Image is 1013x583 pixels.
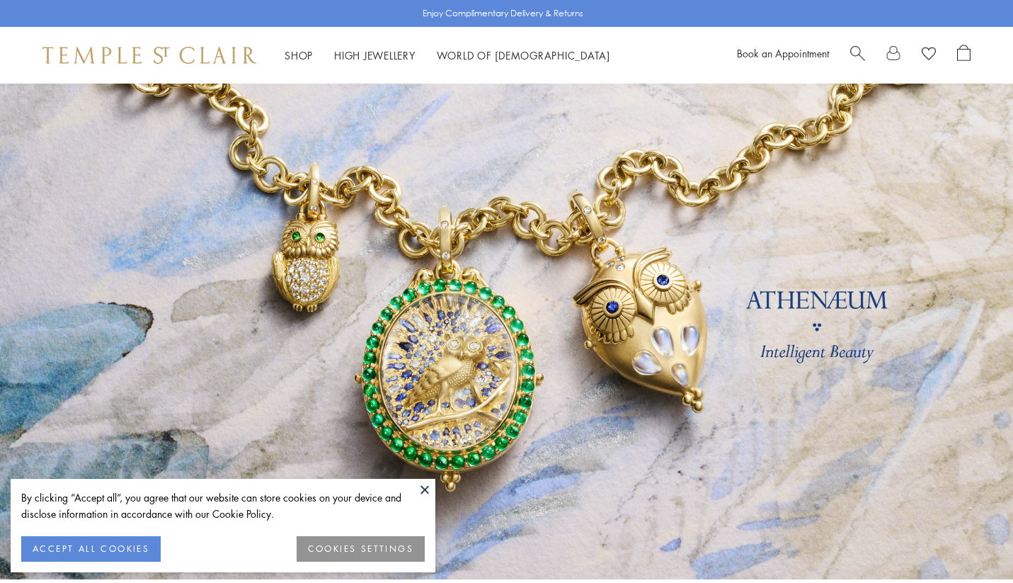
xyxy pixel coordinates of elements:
[334,48,416,62] a: High JewelleryHigh Jewellery
[21,489,425,522] div: By clicking “Accept all”, you agree that our website can store cookies on your device and disclos...
[737,46,829,60] a: Book an Appointment
[942,516,999,569] iframe: Gorgias live chat messenger
[437,48,610,62] a: World of [DEMOGRAPHIC_DATA]World of [DEMOGRAPHIC_DATA]
[957,45,971,66] a: Open Shopping Bag
[285,48,313,62] a: ShopShop
[423,6,583,21] p: Enjoy Complimentary Delivery & Returns
[42,47,256,64] img: Temple St. Clair
[297,536,425,562] button: COOKIES SETTINGS
[922,45,936,66] a: View Wishlist
[850,45,865,66] a: Search
[21,536,161,562] button: ACCEPT ALL COOKIES
[285,47,610,64] nav: Main navigation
